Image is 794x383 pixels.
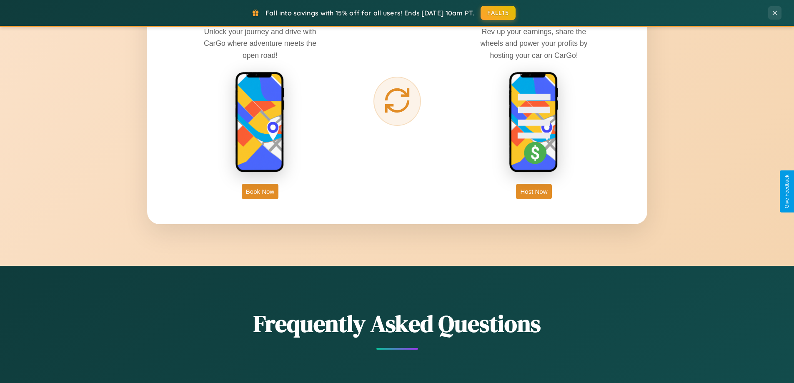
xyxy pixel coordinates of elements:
img: rent phone [235,72,285,173]
button: FALL15 [481,6,516,20]
div: Give Feedback [784,175,790,208]
span: Fall into savings with 15% off for all users! Ends [DATE] 10am PT. [266,9,474,17]
button: Book Now [242,184,278,199]
p: Rev up your earnings, share the wheels and power your profits by hosting your car on CarGo! [471,26,596,61]
button: Host Now [516,184,551,199]
img: host phone [509,72,559,173]
h2: Frequently Asked Questions [147,308,647,340]
p: Unlock your journey and drive with CarGo where adventure meets the open road! [198,26,323,61]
